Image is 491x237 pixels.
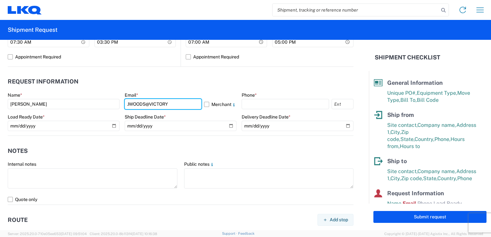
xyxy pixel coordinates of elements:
span: Country, [415,136,434,142]
span: Equipment Type, [417,90,457,96]
a: Feedback [238,232,254,235]
span: Hours to [400,143,420,149]
label: Phone [242,92,257,98]
span: City, [390,175,401,181]
span: Phone, [417,200,433,206]
input: Shipment, tracking or reference number [272,4,439,16]
span: Client: 2025.20.0-8b113f4 [90,232,157,236]
span: Company name, [417,122,456,128]
label: Quote only [8,194,353,205]
span: Unique PO#, [387,90,417,96]
label: Appointment Required [186,52,353,62]
span: Phone [457,175,472,181]
label: Delivery Deadline Date [242,114,290,120]
span: [DATE] 09:51:04 [61,232,87,236]
span: Zip code, [401,175,423,181]
span: Request Information [387,190,444,197]
span: State, [423,175,437,181]
span: Email, [403,200,417,206]
span: Country, [437,175,457,181]
span: Phone, [434,136,451,142]
span: Site contact, [387,122,417,128]
button: Submit request [373,211,487,223]
span: Bill To, [400,97,417,103]
label: Name [8,92,22,98]
span: Server: 2025.20.0-710e05ee653 [8,232,87,236]
a: Support [222,232,238,235]
span: Add stop [330,217,348,223]
span: Ship from [387,111,414,118]
span: Name, [387,200,403,206]
label: Internal notes [8,161,36,167]
label: Appointment Required [8,52,176,62]
h2: Request Information [8,78,78,85]
span: Bill Code [417,97,439,103]
label: Public notes [184,161,215,167]
h2: Route [8,217,28,223]
label: Email [125,92,138,98]
span: Company name, [417,168,456,174]
span: [DATE] 10:16:38 [132,232,157,236]
h2: Notes [8,148,28,154]
button: Add stop [317,214,353,226]
h2: Shipment Checklist [375,54,440,61]
input: Ext [332,99,353,109]
span: Site contact, [387,168,417,174]
label: Merchant [204,99,237,109]
span: Copyright © [DATE]-[DATE] Agistix Inc., All Rights Reserved [384,231,483,237]
label: Ship Deadline Date [125,114,166,120]
label: Load Ready Date [8,114,45,120]
span: Ship to [387,158,407,164]
span: State, [400,136,415,142]
span: City, [390,129,401,135]
h2: Shipment Request [8,26,58,34]
span: General Information [387,79,443,86]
